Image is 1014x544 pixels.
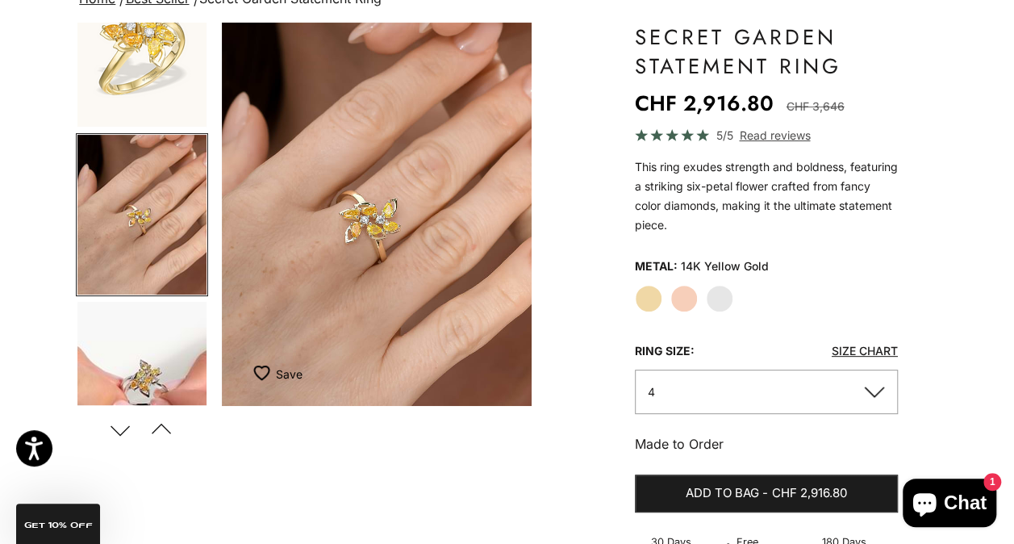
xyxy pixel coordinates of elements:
[222,23,532,406] img: #YellowGold #RoseGold #WhiteGold
[739,126,810,144] span: Read reviews
[635,23,898,81] h1: Secret Garden Statement Ring
[716,126,732,144] span: 5/5
[24,521,93,529] span: GET 10% Off
[635,254,678,278] legend: Metal:
[635,433,898,454] p: Made to Order
[635,126,898,144] a: 5/5 Read reviews
[77,135,207,295] img: #YellowGold #RoseGold #WhiteGold
[77,302,207,462] img: #YellowGold #RoseGold #WhiteGold
[16,504,100,544] div: GET 10% Off
[787,97,845,116] compare-at-price: CHF 3,646
[832,344,898,358] a: Size Chart
[648,385,655,399] span: 4
[635,87,774,119] sale-price: CHF 2,916.80
[681,254,769,278] variant-option-value: 14K Yellow Gold
[635,475,898,513] button: Add to bag-CHF 2,916.80
[76,300,208,463] button: Go to item 5
[635,339,695,363] legend: Ring Size:
[76,133,208,296] button: Go to item 4
[253,365,276,381] img: wishlist
[635,157,898,235] div: This ring exudes strength and boldness, featuring a striking six-petal flower crafted from fancy ...
[222,23,532,406] div: Item 4 of 13
[772,483,847,504] span: CHF 2,916.80
[635,370,898,414] button: 4
[685,483,758,504] span: Add to bag
[898,479,1001,531] inbox-online-store-chat: Shopify online store chat
[253,358,303,390] button: Add to Wishlist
